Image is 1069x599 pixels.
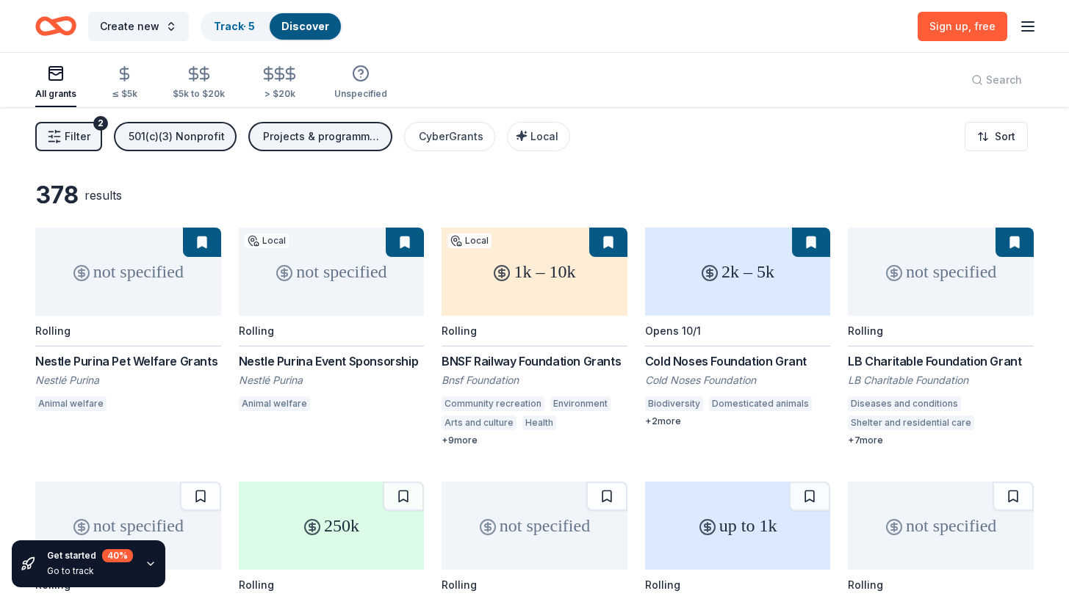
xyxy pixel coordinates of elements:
div: Arts and culture [442,415,516,430]
div: Diseases and conditions [848,396,961,411]
button: CyberGrants [404,122,495,151]
div: CyberGrants [419,128,483,145]
div: Rolling [239,578,274,591]
button: Filter2 [35,122,102,151]
span: Create new [100,18,159,35]
div: Health [522,415,556,430]
div: 40 % [102,549,133,562]
div: not specified [848,228,1034,316]
div: 378 [35,181,79,210]
div: BNSF Railway Foundation Grants [442,352,627,370]
div: ≤ $5k [112,88,137,100]
a: not specifiedLocalRollingNestle Purina Event SponsorshipNestlé PurinaAnimal welfare [239,228,425,415]
div: not specified [239,228,425,316]
div: Cold Noses Foundation Grant [645,352,831,370]
div: Bnsf Foundation [442,373,627,388]
div: Local [245,233,289,248]
div: Animal welfare [35,396,107,411]
span: , free [968,20,996,32]
div: All grants [35,88,76,100]
button: All grants [35,59,76,107]
div: up to 1k [645,482,831,570]
a: 2k – 5kOpens 10/1Cold Noses Foundation GrantCold Noses FoundationBiodiversityDomesticated animals... [645,228,831,427]
div: $5k to $20k [173,88,225,100]
div: Nestlé Purina [239,373,425,388]
a: Home [35,9,76,43]
div: Projects & programming [263,128,381,145]
div: Nestlé Purina [35,373,221,388]
div: Nestle Purina Event Sponsorship [239,352,425,370]
div: Community recreation [442,396,544,411]
div: + 9 more [442,435,627,446]
button: Unspecified [334,59,387,107]
div: Biodiversity [645,396,703,411]
div: + 2 more [645,415,831,427]
span: Local [530,130,558,142]
div: Cold Noses Foundation [645,373,831,388]
a: Discover [281,20,329,32]
span: Filter [65,128,90,145]
a: Sign up, free [918,12,1007,41]
a: Track· 5 [214,20,255,32]
div: + 7 more [848,435,1034,446]
span: Sign up [929,20,996,32]
div: Get started [47,549,133,562]
div: Go to track [47,565,133,577]
span: Sort [995,128,1015,145]
button: > $20k [260,59,299,107]
div: Nestle Purina Pet Welfare Grants [35,352,221,370]
button: Track· 5Discover [201,12,342,41]
div: 250k [239,482,425,570]
button: ≤ $5k [112,59,137,107]
button: Create new [88,12,189,41]
div: Rolling [442,324,477,337]
div: Rolling [35,324,71,337]
button: Local [507,122,570,151]
div: Environment [550,396,611,411]
button: Projects & programming [248,122,392,151]
div: Rolling [848,578,883,591]
div: not specified [442,482,627,570]
div: Unspecified [334,88,387,100]
button: Sort [965,122,1028,151]
a: 1k – 10kLocalRollingBNSF Railway Foundation GrantsBnsf FoundationCommunity recreationEnvironmentA... [442,228,627,446]
a: not specifiedRollingNestle Purina Pet Welfare GrantsNestlé PurinaAnimal welfare [35,228,221,415]
div: Local [447,233,492,248]
div: not specified [35,482,221,570]
div: not specified [35,228,221,316]
button: 501(c)(3) Nonprofit [114,122,237,151]
div: Rolling [645,578,680,591]
div: Animal welfare [239,396,310,411]
div: LB Charitable Foundation [848,373,1034,388]
div: Rolling [848,324,883,337]
div: not specified [848,482,1034,570]
div: LB Charitable Foundation Grant [848,352,1034,370]
button: $5k to $20k [173,59,225,107]
div: Shelter and residential care [848,415,974,430]
div: Domesticated animals [709,396,812,411]
div: 501(c)(3) Nonprofit [129,128,225,145]
div: 2k – 5k [645,228,831,316]
div: results [84,186,122,204]
a: not specifiedRollingLB Charitable Foundation GrantLB Charitable FoundationDiseases and conditions... [848,228,1034,446]
div: Opens 10/1 [645,324,701,337]
div: 1k – 10k [442,228,627,316]
div: > $20k [260,88,299,100]
div: Rolling [239,324,274,337]
div: Rolling [442,578,477,591]
div: 2 [93,116,108,131]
